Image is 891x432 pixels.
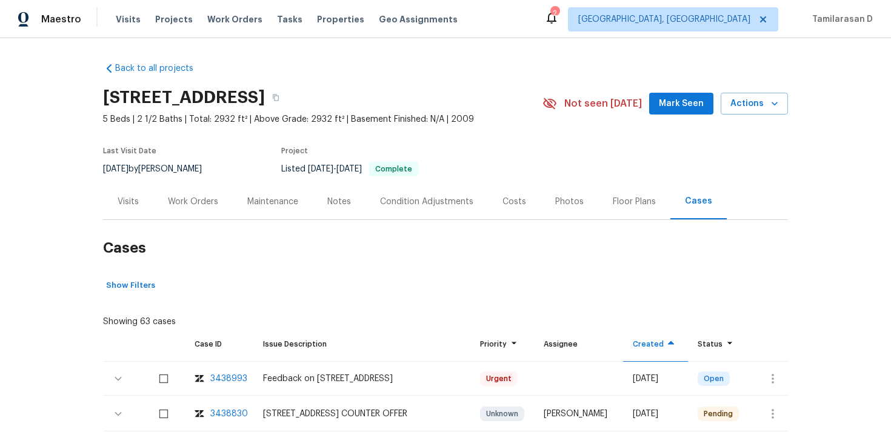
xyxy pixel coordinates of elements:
div: Issue Description [263,338,461,350]
span: Mark Seen [659,96,704,111]
span: Tasks [277,15,302,24]
span: Project [281,147,308,155]
div: [DATE] [633,408,678,420]
span: Geo Assignments [379,13,458,25]
a: zendesk-icon3438830 [195,408,244,420]
span: 5 Beds | 2 1/2 Baths | Total: 2932 ft² | Above Grade: 2932 ft² | Basement Finished: N/A | 2009 [103,113,542,125]
span: Complete [370,165,417,173]
div: Condition Adjustments [380,196,473,208]
div: Status [698,338,739,350]
div: Photos [555,196,584,208]
span: Tamilarasan D [807,13,873,25]
div: Showing 63 cases [103,311,176,328]
div: Case ID [195,338,244,350]
span: Actions [730,96,778,111]
div: 3438830 [210,408,248,420]
div: 2 [550,7,559,19]
div: Assignee [544,338,613,350]
div: Feedback on [STREET_ADDRESS] [263,373,461,385]
button: Copy Address [265,87,287,108]
span: Properties [317,13,364,25]
span: Show Filters [106,279,155,293]
span: Pending [699,408,738,420]
span: Listed [281,165,418,173]
div: Floor Plans [613,196,656,208]
span: Work Orders [207,13,262,25]
div: Notes [327,196,351,208]
span: Open [699,373,729,385]
div: Maintenance [247,196,298,208]
h2: Cases [103,220,788,276]
button: Actions [721,93,788,115]
a: Back to all projects [103,62,219,75]
div: Priority [480,338,524,350]
div: 3438993 [210,373,247,385]
span: - [308,165,362,173]
span: Not seen [DATE] [564,98,642,110]
div: by [PERSON_NAME] [103,162,216,176]
span: Last Visit Date [103,147,156,155]
span: Unknown [481,408,523,420]
div: [STREET_ADDRESS] COUNTER OFFER [263,408,461,420]
h2: [STREET_ADDRESS] [103,91,265,104]
span: [DATE] [103,165,128,173]
a: zendesk-icon3438993 [195,373,244,385]
span: Maestro [41,13,81,25]
div: [PERSON_NAME] [544,408,613,420]
button: Show Filters [103,276,158,295]
span: Urgent [481,373,516,385]
div: [DATE] [633,373,678,385]
div: Costs [502,196,526,208]
span: Projects [155,13,193,25]
div: Work Orders [168,196,218,208]
img: zendesk-icon [195,408,204,420]
span: [DATE] [336,165,362,173]
span: [DATE] [308,165,333,173]
div: Created [633,338,678,350]
div: Cases [685,195,712,207]
button: Mark Seen [649,93,713,115]
div: Visits [118,196,139,208]
span: [GEOGRAPHIC_DATA], [GEOGRAPHIC_DATA] [578,13,750,25]
span: Visits [116,13,141,25]
img: zendesk-icon [195,373,204,385]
